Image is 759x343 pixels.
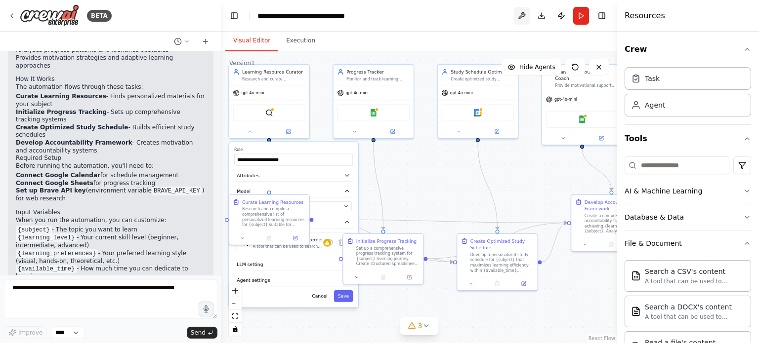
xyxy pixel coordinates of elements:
div: Monitor and track learning progress for {subject}, recording completed lessons, assessments, and ... [346,76,410,82]
img: DOCXSearchTool [631,306,641,316]
li: - The topic you want to learn [16,226,206,234]
code: {learning_preferences} [16,249,98,258]
button: Open in side panel [583,134,620,142]
li: - Creates motivation and accountability systems [16,139,206,154]
div: A tool that can be used to semantic search a query from a DOCX's content. [645,313,745,321]
div: Search a DOCX's content [645,302,745,312]
button: Crew [625,36,751,63]
div: Develop Accountability Framework [585,199,648,212]
span: Send [191,329,206,337]
strong: Curate Learning Resources [16,93,106,100]
g: Edge from 4fde5139-a4f2-478b-be28-c2ef1e286c49 to 527523a2-9809-4739-be7d-ac7d604044a5 [428,256,453,266]
div: Agent [645,100,665,110]
div: Progress Tracker [346,69,410,75]
button: Model [234,186,353,197]
img: CSVSearchTool [631,271,641,281]
div: File & Document [625,238,682,248]
li: - Sets up comprehensive tracking systems [16,109,206,124]
div: Curate Learning Resources [242,199,303,205]
code: BRAVE_API_KEY [152,187,202,195]
div: Task [645,74,660,83]
button: Click to speak your automation idea [199,302,213,316]
h4: Resources [625,10,665,22]
div: A tool that can be used to semantic search a query from a CSV's content. [645,277,745,285]
button: fit view [229,310,242,323]
button: Save [334,290,353,302]
img: BraveSearchTool [240,238,249,247]
button: Configure tool [324,236,336,248]
img: Google Sheets [578,115,586,123]
button: Visual Editor [225,31,278,51]
span: 3 [418,321,422,331]
button: LLM setting [234,258,353,270]
div: Database & Data [625,212,684,222]
button: Tools [234,216,353,228]
li: - Finds personalized materials for your subject [16,93,206,108]
button: zoom in [229,284,242,297]
span: Model [237,188,251,194]
button: Switch to previous chat [170,36,194,47]
div: Develop a personalized study schedule for {subject} that maximizes learning efficiency within {av... [470,252,534,273]
div: Progress TrackerMonitor and track learning progress for {subject}, recording completed lessons, a... [333,64,414,139]
span: Hide Agents [519,63,555,71]
div: Research and compile a comprehensive list of personalized learning resources for {subject} suitab... [242,207,305,228]
div: Initialize Progress TrackingSet up a comprehensive progress tracking system for {subject} learnin... [342,233,424,285]
div: AI & Machine Learning [625,186,702,196]
div: A tool that can be used to search the internet with a search_query. [253,244,323,249]
button: Open in side panel [398,273,421,281]
div: Search a CSV's content [645,267,745,276]
div: Create Optimized Study Schedule [470,238,534,251]
code: {learning_level} [16,233,77,242]
g: Edge from 137512a7-521e-4380-bbd9-427cf8578f3a to 777c7787-9538-42a7-85db-730616a7cd8c [579,148,615,191]
li: - Your current skill level (beginner, intermediate, advanced) [16,234,206,250]
div: Set up a comprehensive progress tracking system for {subject} learning journey. Create structured... [356,246,420,267]
h2: Input Variables [16,209,206,217]
li: - Builds efficient study schedules [16,124,206,139]
g: Edge from b6e7f618-e528-4af7-835a-db982f1faa73 to 777c7787-9538-42a7-85db-730616a7cd8c [314,216,567,226]
strong: Develop Accountability Framework [16,139,132,146]
g: Edge from 4ae9400e-cd3f-48cc-8885-e294a7524fd3 to 527523a2-9809-4739-be7d-ac7d604044a5 [474,142,501,229]
button: 3 [400,317,438,335]
button: Tools [625,125,751,152]
strong: Initialize Progress Tracking [16,109,107,115]
div: Crew [625,63,751,124]
div: Learning Resource CuratorResearch and curate personalized learning resources for {subject} based ... [228,64,310,139]
strong: Create Optimized Study Schedule [16,124,128,131]
button: No output available [484,280,511,288]
div: Learning Accountability CoachProvide motivational support and accountability for {learning_goals}... [542,64,623,146]
div: Study Schedule OptimizerCreate optimized study schedules for {subject} based on {available_time} ... [437,64,518,139]
li: - Your preferred learning style (visual, hands-on, theoretical, etc.) [16,250,206,266]
div: React Flow controls [229,284,242,336]
button: Start a new chat [198,36,213,47]
button: No output available [370,273,397,281]
strong: Connect Google Sheets [16,180,93,187]
button: No output available [255,234,283,242]
button: Open in side panel [512,280,535,288]
button: Hide right sidebar [595,9,609,23]
img: Google Calendar [474,109,482,117]
div: Version 1 [229,59,255,67]
button: Improve [4,326,47,339]
button: Agent settings [234,274,353,286]
code: {subject} [16,226,52,234]
div: Research and curate personalized learning resources for {subject} based on {learning_level} and {... [242,76,305,82]
button: Hide Agents [502,59,561,75]
div: Learning Accountability Coach [555,69,618,81]
p: The automation flows through these tasks: [16,83,206,91]
button: Database & Data [625,204,751,230]
button: Open in side panel [478,128,515,136]
span: Improve [18,329,42,337]
h2: Required Setup [16,154,206,162]
div: Create a comprehensive accountability framework for achieving {learning_goals} in {subject}. Anal... [585,213,648,234]
div: Create Optimized Study ScheduleDevelop a personalized study schedule for {subject} that maximizes... [457,233,538,291]
div: Provide motivational support and accountability for {learning_goals}, analyzing progress patterns... [555,83,618,88]
span: gpt-4o-mini [346,90,369,96]
button: Send [187,327,217,339]
button: No output available [597,241,625,249]
code: {available_time} [16,265,77,273]
p: Before running the automation, you'll need to: [16,162,206,170]
button: Delete tool [336,236,347,248]
div: Study Schedule Optimizer [451,69,514,75]
button: Open in side panel [284,234,306,242]
div: Develop Accountability FrameworkCreate a comprehensive accountability framework for achieving {le... [571,194,652,252]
